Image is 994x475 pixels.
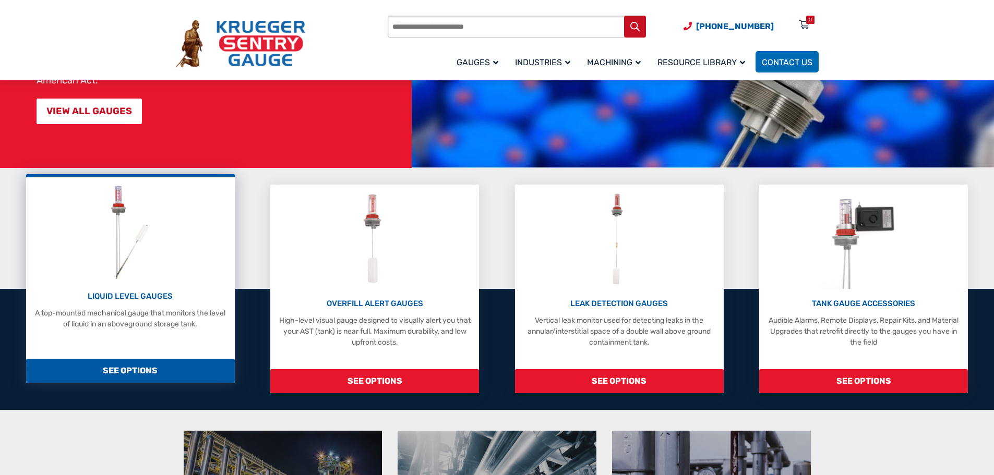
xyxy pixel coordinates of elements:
[764,298,963,310] p: TANK GAUGE ACCESSORIES
[26,174,235,383] a: Liquid Level Gauges LIQUID LEVEL GAUGES A top-mounted mechanical gauge that monitors the level of...
[587,57,641,67] span: Machining
[696,21,774,31] span: [PHONE_NUMBER]
[520,298,718,310] p: LEAK DETECTION GAUGES
[764,315,963,348] p: Audible Alarms, Remote Displays, Repair Kits, and Material Upgrades that retrofit directly to the...
[450,50,509,74] a: Gauges
[651,50,756,74] a: Resource Library
[756,51,819,72] a: Contact Us
[276,298,474,310] p: OVERFILL ALERT GAUGES
[176,20,305,68] img: Krueger Sentry Gauge
[26,359,235,383] span: SEE OPTIONS
[352,190,398,289] img: Overfill Alert Gauges
[581,50,651,74] a: Machining
[31,308,230,330] p: A top-mounted mechanical gauge that monitors the level of liquid in an aboveground storage tank.
[684,20,774,33] a: Phone Number (920) 434-8860
[515,369,724,393] span: SEE OPTIONS
[37,99,142,124] a: VIEW ALL GAUGES
[31,290,230,302] p: LIQUID LEVEL GAUGES
[822,190,906,289] img: Tank Gauge Accessories
[457,57,498,67] span: Gauges
[509,50,581,74] a: Industries
[809,16,812,24] div: 0
[762,57,812,67] span: Contact Us
[515,185,724,393] a: Leak Detection Gauges LEAK DETECTION GAUGES Vertical leak monitor used for detecting leaks in the...
[37,23,406,86] p: At Krueger Sentry Gauge, for over 75 years we have manufactured over three million liquid-level g...
[270,369,479,393] span: SEE OPTIONS
[759,369,968,393] span: SEE OPTIONS
[520,315,718,348] p: Vertical leak monitor used for detecting leaks in the annular/interstitial space of a double wall...
[598,190,640,289] img: Leak Detection Gauges
[657,57,745,67] span: Resource Library
[102,182,158,282] img: Liquid Level Gauges
[276,315,474,348] p: High-level visual gauge designed to visually alert you that your AST (tank) is near full. Maximum...
[270,185,479,393] a: Overfill Alert Gauges OVERFILL ALERT GAUGES High-level visual gauge designed to visually alert yo...
[759,185,968,393] a: Tank Gauge Accessories TANK GAUGE ACCESSORIES Audible Alarms, Remote Displays, Repair Kits, and M...
[515,57,570,67] span: Industries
